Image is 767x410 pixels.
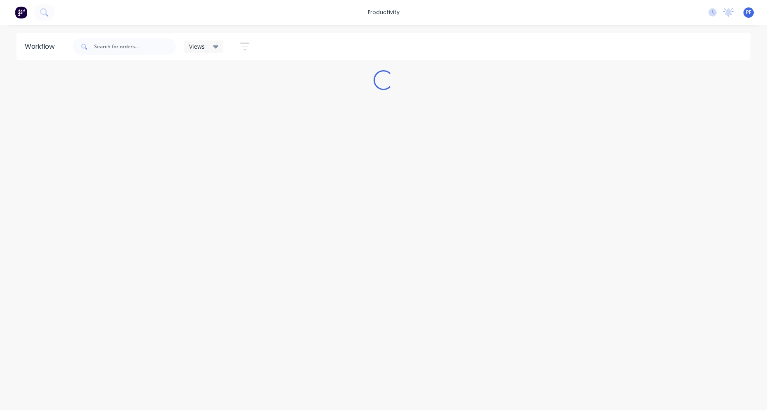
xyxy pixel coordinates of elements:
div: productivity [364,6,404,19]
div: Workflow [25,42,59,52]
input: Search for orders... [94,38,176,55]
img: Factory [15,6,27,19]
span: PF [746,9,751,16]
span: Views [189,42,205,51]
